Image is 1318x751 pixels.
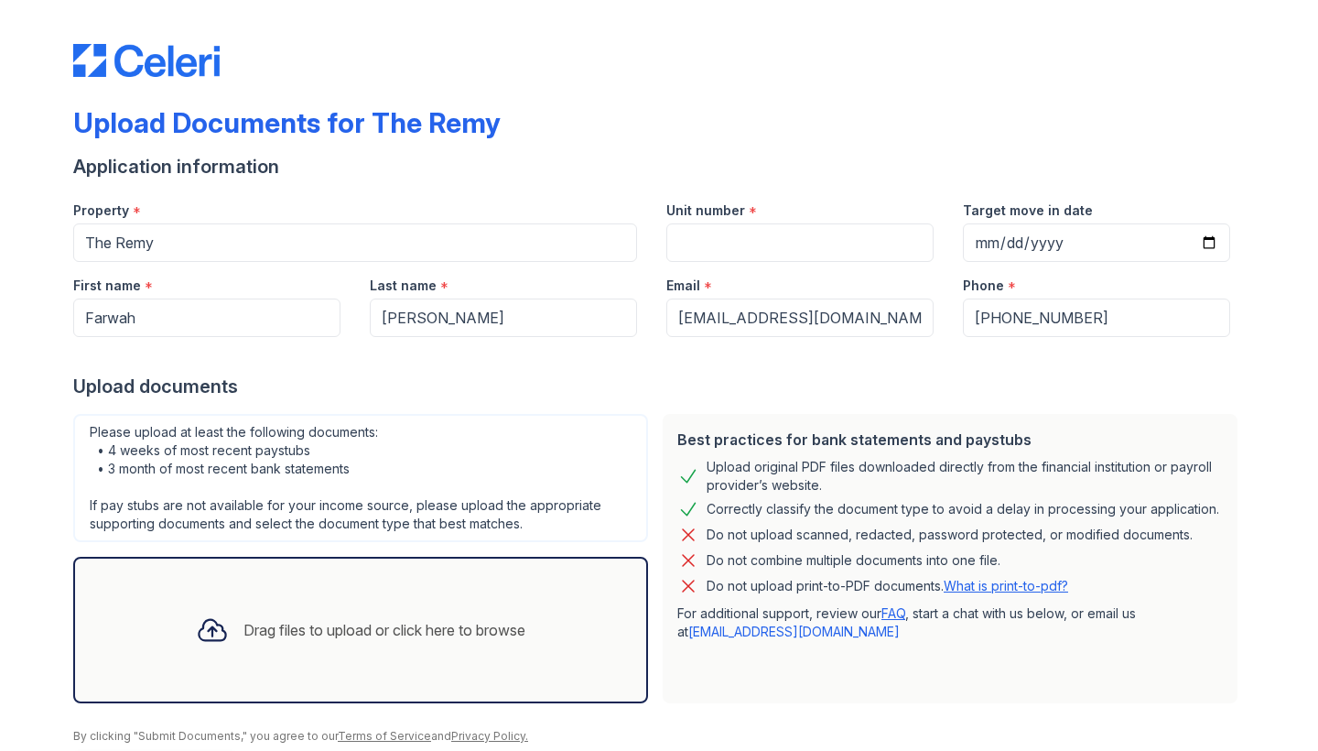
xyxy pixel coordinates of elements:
a: [EMAIL_ADDRESS][DOMAIN_NAME] [688,624,900,639]
div: Application information [73,154,1245,180]
label: Last name [370,277,437,295]
div: Upload original PDF files downloaded directly from the financial institution or payroll provider’... [707,458,1223,495]
p: Do not upload print-to-PDF documents. [707,577,1068,595]
a: Privacy Policy. [451,729,528,743]
label: Unit number [666,201,745,220]
a: Terms of Service [338,729,431,743]
label: Target move in date [963,201,1093,220]
label: Property [73,201,129,220]
div: Do not combine multiple documents into one file. [707,550,1000,571]
div: Correctly classify the document type to avoid a delay in processing your application. [707,498,1219,520]
div: Please upload at least the following documents: • 4 weeks of most recent paystubs • 3 month of mo... [73,414,648,542]
label: Email [666,277,700,295]
div: Do not upload scanned, redacted, password protected, or modified documents. [707,524,1193,546]
a: FAQ [881,605,905,621]
a: What is print-to-pdf? [944,578,1068,593]
p: For additional support, review our , start a chat with us below, or email us at [677,604,1223,641]
div: By clicking "Submit Documents," you agree to our and [73,729,1245,744]
div: Upload Documents for The Remy [73,106,501,139]
div: Upload documents [73,374,1245,399]
div: Best practices for bank statements and paystubs [677,429,1223,451]
label: Phone [963,277,1004,295]
label: First name [73,277,141,295]
img: CE_Logo_Blue-a8612792a0a2168367f1c8372b55b34899dd931a85d93a1a3d3e32e68fde9ad4.png [73,44,220,77]
div: Drag files to upload or click here to browse [243,619,525,641]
